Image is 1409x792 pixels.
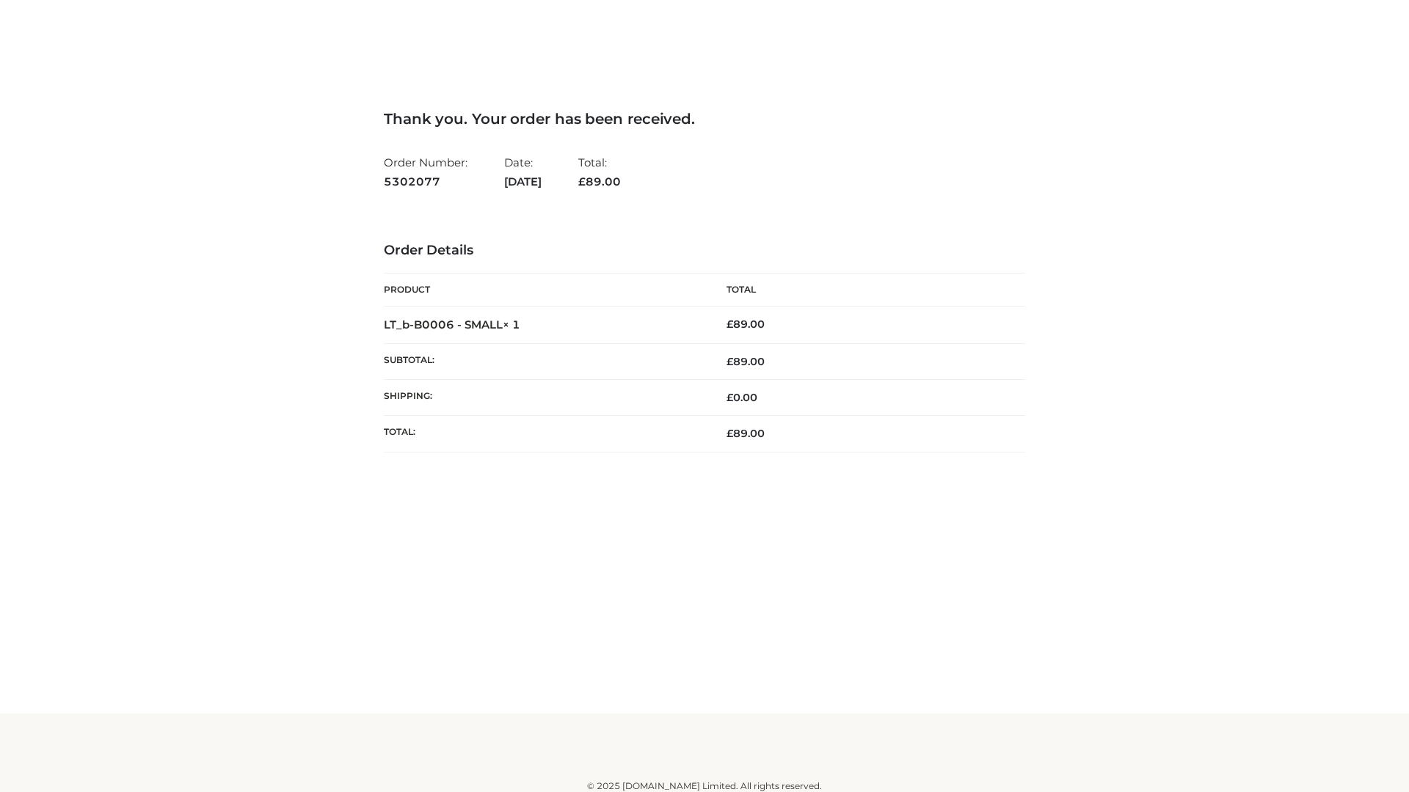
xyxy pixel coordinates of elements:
[578,175,586,188] span: £
[578,150,621,194] li: Total:
[384,243,1025,259] h3: Order Details
[704,274,1025,307] th: Total
[504,172,542,191] strong: [DATE]
[727,318,733,331] span: £
[384,172,467,191] strong: 5302077
[727,391,733,404] span: £
[727,427,733,440] span: £
[384,318,520,331] strong: LT_b-B0006 - SMALL
[727,355,733,368] span: £
[384,110,1025,128] h3: Thank you. Your order has been received.
[727,391,757,404] bdi: 0.00
[384,274,704,307] th: Product
[727,318,765,331] bdi: 89.00
[727,355,765,368] span: 89.00
[384,380,704,416] th: Shipping:
[384,416,704,452] th: Total:
[504,150,542,194] li: Date:
[578,175,621,188] span: 89.00
[503,318,520,331] strong: × 1
[384,150,467,194] li: Order Number:
[384,343,704,379] th: Subtotal:
[727,427,765,440] span: 89.00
